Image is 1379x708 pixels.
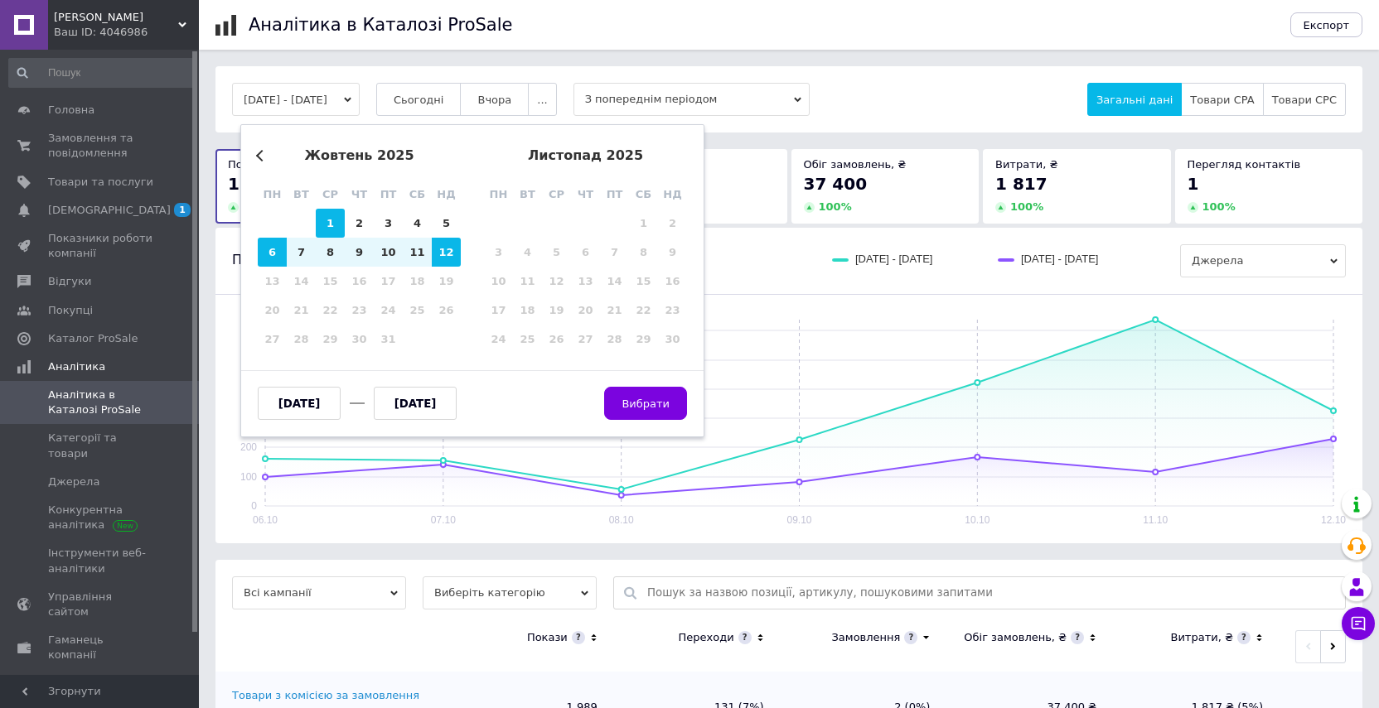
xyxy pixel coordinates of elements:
span: 1 [174,203,191,217]
div: Покази [527,630,568,645]
div: Choose п’ятниця, 10-е жовтня 2025 р. [374,238,403,267]
div: ср [542,180,571,209]
span: З попереднім періодом [573,83,810,116]
span: Каталог ProSale [48,331,138,346]
div: Not available четвер, 27-е листопада 2025 р. [571,325,600,354]
span: 100 % [819,200,852,213]
text: 08.10 [609,514,634,526]
text: 200 [240,441,257,453]
div: Choose субота, 4-е жовтня 2025 р. [403,209,432,238]
div: Not available вівторок, 18-е листопада 2025 р. [513,296,542,325]
div: Not available неділя, 30-е листопада 2025 р. [658,325,687,354]
div: Not available четвер, 13-е листопада 2025 р. [571,267,600,296]
div: Not available субота, 15-е листопада 2025 р. [629,267,658,296]
span: Товари CPC [1272,94,1337,106]
span: Товари та послуги [48,175,153,190]
div: Not available неділя, 26-е жовтня 2025 р. [432,296,461,325]
div: пн [484,180,513,209]
text: 11.10 [1143,514,1168,526]
input: Пошук [8,58,196,88]
text: 0 [251,500,257,512]
span: Вчора [477,94,511,106]
div: сб [403,180,432,209]
div: Not available неділя, 23-є листопада 2025 р. [658,296,687,325]
span: Інструменти веб-аналітики [48,546,153,576]
text: 07.10 [431,514,456,526]
div: Not available п’ятниця, 28-е листопада 2025 р. [600,325,629,354]
div: Not available четвер, 23-є жовтня 2025 р. [345,296,374,325]
div: Not available понеділок, 10-е листопада 2025 р. [484,267,513,296]
span: Загальні дані [1096,94,1173,106]
div: Not available п’ятниця, 7-е листопада 2025 р. [600,238,629,267]
div: пт [600,180,629,209]
div: Товари з комісією за замовлення [232,688,419,703]
div: Not available п’ятниця, 24-е жовтня 2025 р. [374,296,403,325]
button: Вибрати [604,387,687,420]
div: Not available вівторок, 11-е листопада 2025 р. [513,267,542,296]
div: Not available субота, 8-е листопада 2025 р. [629,238,658,267]
div: Not available неділя, 19-е жовтня 2025 р. [432,267,461,296]
button: Чат з покупцем [1342,607,1375,640]
div: Not available середа, 26-е листопада 2025 р. [542,325,571,354]
span: Sako Еnergy [54,10,178,25]
div: Not available вівторок, 25-е листопада 2025 р. [513,325,542,354]
div: Choose вівторок, 7-е жовтня 2025 р. [287,238,316,267]
span: Аналітика [48,359,105,374]
span: Показники роботи компанії [48,231,153,261]
div: чт [571,180,600,209]
div: Not available неділя, 2-е листопада 2025 р. [658,209,687,238]
button: Загальні дані [1087,83,1182,116]
span: Обіг замовлень, ₴ [804,158,907,171]
span: Виберіть категорію [423,576,597,609]
div: листопад 2025 [484,148,687,163]
div: Not available середа, 22-е жовтня 2025 р. [316,296,345,325]
div: Not available середа, 29-е жовтня 2025 р. [316,325,345,354]
button: Сьогодні [376,83,462,116]
div: вт [513,180,542,209]
button: ... [528,83,556,116]
div: Choose субота, 11-е жовтня 2025 р. [403,238,432,267]
div: month 2025-10 [258,209,461,354]
span: Товари CPA [1190,94,1254,106]
div: Not available середа, 19-е листопада 2025 р. [542,296,571,325]
div: чт [345,180,374,209]
div: Not available четвер, 6-е листопада 2025 р. [571,238,600,267]
div: Choose четвер, 2-е жовтня 2025 р. [345,209,374,238]
button: Товари CPA [1181,83,1263,116]
div: Витрати, ₴ [1170,630,1233,645]
div: Choose середа, 8-е жовтня 2025 р. [316,238,345,267]
span: Управління сайтом [48,590,153,619]
div: Not available середа, 5-е листопада 2025 р. [542,238,571,267]
div: Not available неділя, 16-е листопада 2025 р. [658,267,687,296]
div: Not available субота, 22-е листопада 2025 р. [629,296,658,325]
div: сб [629,180,658,209]
div: ср [316,180,345,209]
div: Not available четвер, 20-е листопада 2025 р. [571,296,600,325]
span: Гаманець компанії [48,633,153,662]
div: Переходи [678,630,733,645]
div: жовтень 2025 [258,148,461,163]
span: Категорії та товари [48,431,153,460]
div: Choose четвер, 9-е жовтня 2025 р. [345,238,374,267]
span: [DEMOGRAPHIC_DATA] [48,203,171,218]
div: Not available середа, 12-е листопада 2025 р. [542,267,571,296]
div: Обіг замовлень, ₴ [964,630,1067,645]
div: Choose п’ятниця, 3-є жовтня 2025 р. [374,209,403,238]
span: Покази [228,158,269,171]
div: Not available середа, 15-е жовтня 2025 р. [316,267,345,296]
div: Ваш ID: 4046986 [54,25,199,40]
span: Сьогодні [394,94,444,106]
div: month 2025-11 [484,209,687,354]
div: пт [374,180,403,209]
div: нд [432,180,461,209]
button: Previous Month [256,150,268,161]
div: вт [287,180,316,209]
div: Not available субота, 25-е жовтня 2025 р. [403,296,432,325]
div: Not available неділя, 9-е листопада 2025 р. [658,238,687,267]
h1: Аналітика в Каталозі ProSale [249,15,512,35]
div: Not available понеділок, 27-е жовтня 2025 р. [258,325,287,354]
span: 1 989 [228,174,280,194]
button: [DATE] - [DATE] [232,83,360,116]
span: 100 % [1010,200,1043,213]
text: 10.10 [965,514,989,526]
